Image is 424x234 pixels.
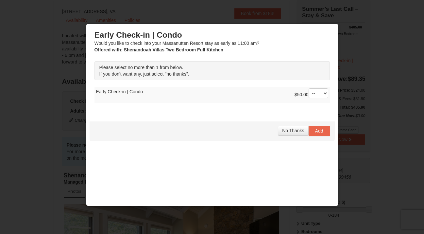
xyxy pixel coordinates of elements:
button: Add [309,126,330,136]
span: If you don't want any, just select "no thanks". [99,71,189,77]
button: No Thanks [278,126,308,135]
h3: Early Check-in | Condo [94,30,330,40]
strong: : Shenandoah Villas Two Bedroom Full Kitchen [94,47,224,52]
td: Early Check-in | Condo [94,87,330,103]
div: $50.00 [295,88,328,101]
span: Please select no more than 1 from below. [99,65,183,70]
span: Add [315,128,323,134]
div: Would you like to check into your Massanutten Resort stay as early as 11:00 am? [94,30,330,53]
span: No Thanks [282,128,304,133]
span: Offered with [94,47,121,52]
